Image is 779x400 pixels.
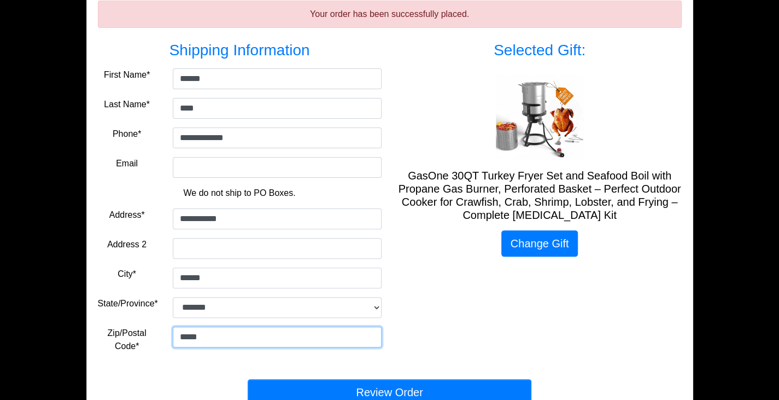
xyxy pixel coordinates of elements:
img: GasOne 30QT Turkey Fryer Set and Seafood Boil with Propane Gas Burner, Perforated Basket – Perfec... [496,73,583,160]
a: Change Gift [501,230,578,257]
label: Email [116,157,138,170]
label: Phone* [113,127,142,141]
div: Your order has been successfully placed. [98,1,682,28]
label: Address* [109,208,145,222]
label: City* [118,268,136,281]
label: Last Name* [104,98,150,111]
label: First Name* [104,68,150,82]
h3: Selected Gift: [398,41,682,60]
label: State/Province* [98,297,158,310]
label: Address 2 [107,238,147,251]
label: Zip/Postal Code* [98,327,156,353]
h5: GasOne 30QT Turkey Fryer Set and Seafood Boil with Propane Gas Burner, Perforated Basket – Perfec... [398,169,682,222]
h3: Shipping Information [98,41,382,60]
p: We do not ship to PO Boxes. [106,187,373,200]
